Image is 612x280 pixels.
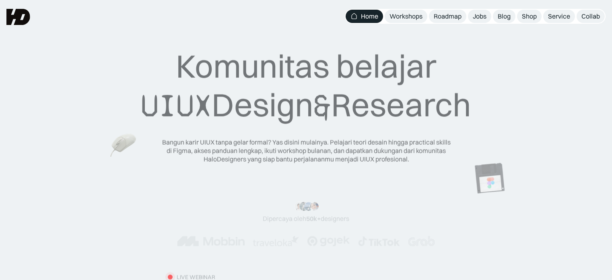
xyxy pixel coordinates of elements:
div: Collab [581,12,600,21]
a: Workshops [385,10,427,23]
div: Jobs [473,12,486,21]
div: Shop [522,12,537,21]
div: Bangun karir UIUX tanpa gelar formal? Yas disini mulainya. Pelajari teori desain hingga practical... [161,138,451,163]
a: Service [543,10,575,23]
div: Service [548,12,570,21]
span: & [313,87,331,125]
div: Dipercaya oleh designers [263,215,349,223]
a: Blog [493,10,515,23]
a: Shop [517,10,542,23]
div: Roadmap [434,12,462,21]
div: Blog [498,12,511,21]
div: Home [361,12,378,21]
a: Home [346,10,383,23]
div: Komunitas belajar Design Research [141,47,471,125]
a: Jobs [468,10,491,23]
div: Workshops [389,12,422,21]
a: Collab [577,10,605,23]
span: 50k+ [306,215,321,223]
span: UIUX [141,87,212,125]
a: Roadmap [429,10,466,23]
